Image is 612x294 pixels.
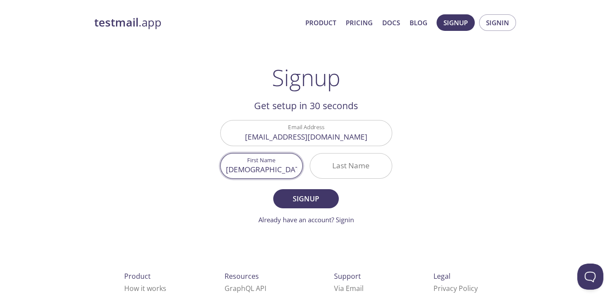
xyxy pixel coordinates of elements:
a: How it works [124,284,166,293]
a: Docs [382,17,400,28]
span: Product [124,271,151,281]
span: Signup [443,17,468,28]
span: Support [334,271,361,281]
button: Signup [437,14,475,31]
span: Resources [225,271,259,281]
strong: testmail [94,15,139,30]
a: Privacy Policy [433,284,478,293]
button: Signup [273,189,338,208]
h1: Signup [272,64,341,90]
a: GraphQL API [225,284,266,293]
h2: Get setup in 30 seconds [220,98,392,113]
a: Pricing [346,17,373,28]
span: Signup [283,193,329,205]
iframe: Help Scout Beacon - Open [577,264,603,290]
a: Via Email [334,284,364,293]
a: Already have an account? Signin [258,215,354,224]
span: Legal [433,271,450,281]
a: Product [305,17,336,28]
a: Blog [410,17,427,28]
button: Signin [479,14,516,31]
span: Signin [486,17,509,28]
a: testmail.app [94,15,298,30]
